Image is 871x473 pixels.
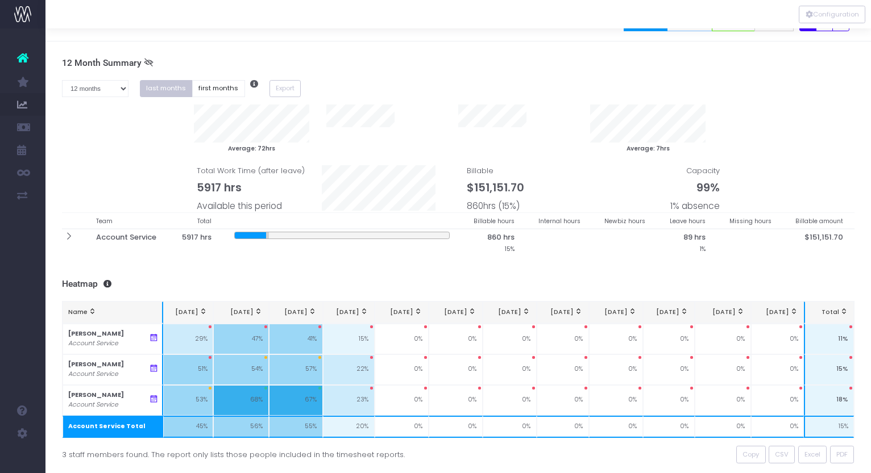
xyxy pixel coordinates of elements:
[269,302,323,324] th: Sep 25: activate to sort column ascending
[589,385,643,416] td: 0%
[804,450,820,459] span: Excel
[68,400,118,409] i: Account Service
[627,143,670,153] small: Average: 7hrs
[169,308,207,317] div: [DATE]
[213,385,268,416] td: 68%
[474,215,515,225] small: Billable hours
[589,324,643,354] td: 0%
[269,80,301,98] button: Export
[542,308,583,317] div: [DATE]
[213,302,268,324] th: Aug 25: activate to sort column ascending
[375,324,429,354] td: 0%
[197,165,305,212] span: Total Work Time (after leave)
[429,324,483,354] td: 0%
[323,416,375,438] td: 20%
[323,302,375,324] th: Oct 25: activate to sort column ascending
[649,308,689,317] div: [DATE]
[505,243,515,253] small: 15%
[604,215,645,225] small: Newbiz hours
[643,354,695,385] td: 0%
[683,232,706,243] span: 89 hrs
[795,215,843,225] small: Billable amount
[275,308,317,317] div: [DATE]
[700,243,706,253] small: 1%
[169,229,223,256] th: 5917 hrs
[769,446,795,463] button: CSV
[63,302,164,324] th: Name: activate to sort column ascending
[269,416,323,438] td: 55%
[429,354,483,385] td: 0%
[799,6,865,23] div: Vertical button group
[670,165,720,212] span: Capacity
[435,308,476,317] div: [DATE]
[804,324,854,354] td: 11%
[197,215,211,225] small: Total
[757,308,798,317] div: [DATE]
[213,354,268,385] td: 54%
[537,324,589,354] td: 0%
[798,446,827,463] button: Excel
[695,302,751,324] th: May 26: activate to sort column ascending
[643,385,695,416] td: 0%
[804,354,854,385] td: 15%
[375,354,429,385] td: 0%
[467,199,520,212] span: 860hrs (15%)
[487,232,515,243] span: 860 hrs
[643,416,695,438] td: 0%
[804,385,854,416] td: 18%
[68,308,156,317] div: Name
[483,302,537,324] th: Jan 26: activate to sort column ascending
[213,416,268,438] td: 56%
[62,279,855,290] h3: Heatmap
[736,446,766,463] button: Copy
[701,308,745,317] div: [DATE]
[68,391,124,399] strong: [PERSON_NAME]
[163,416,213,438] td: 45%
[228,143,275,153] small: Average: 72hrs
[595,308,637,317] div: [DATE]
[329,308,369,317] div: [DATE]
[538,215,580,225] small: Internal hours
[537,354,589,385] td: 0%
[643,324,695,354] td: 0%
[14,450,31,467] img: images/default_profile_image.png
[323,324,375,354] td: 15%
[483,354,537,385] td: 0%
[799,6,865,23] button: Configuration
[429,385,483,416] td: 0%
[68,370,118,379] i: Account Service
[729,215,772,225] small: Missing hours
[163,324,213,354] td: 29%
[68,360,124,369] strong: [PERSON_NAME]
[483,385,537,416] td: 0%
[63,416,164,438] th: Account Service Total
[197,199,282,212] span: Available this period
[62,446,450,460] div: 3 staff members found. The report only lists those people included in the timesheet reports.
[804,302,854,324] th: Total: activate to sort column ascending
[830,446,855,463] button: PDF
[695,416,751,438] td: 0%
[696,179,720,196] span: 99%
[589,302,643,324] th: Mar 26: activate to sort column ascending
[85,229,169,256] th: Account Service
[751,354,804,385] td: 0%
[192,80,245,98] button: first months
[751,324,804,354] td: 0%
[163,302,213,324] th: Jul 25: activate to sort column ascending
[381,308,422,317] div: [DATE]
[643,302,695,324] th: Apr 26: activate to sort column ascending
[775,450,789,459] span: CSV
[589,416,643,438] td: 0%
[670,215,706,225] small: Leave hours
[429,302,483,324] th: Dec 25: activate to sort column ascending
[483,416,537,438] td: 0%
[751,302,804,324] th: Jun 26: activate to sort column ascending
[783,229,855,256] th: $151,151.70
[488,308,530,317] div: [DATE]
[269,354,323,385] td: 57%
[62,58,142,69] span: 12 Month Summary
[163,385,213,416] td: 53%
[429,416,483,438] td: 0%
[467,165,524,212] span: Billable
[269,385,323,416] td: 67%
